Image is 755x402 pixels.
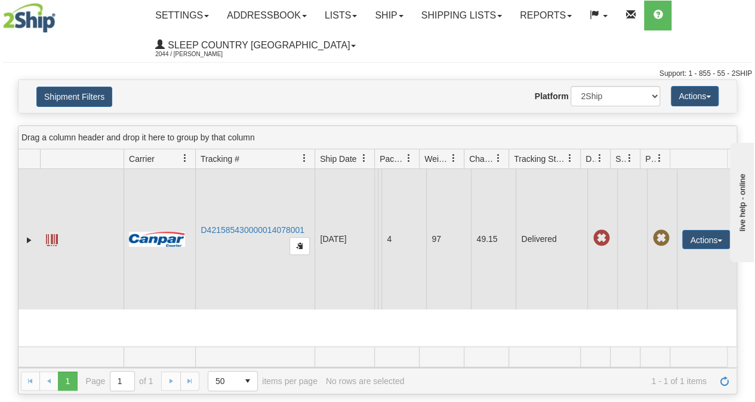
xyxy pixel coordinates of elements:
span: Tracking # [201,153,239,165]
button: Copy to clipboard [289,237,310,255]
a: Ship [366,1,412,30]
img: logo2044.jpg [3,3,56,33]
a: Reports [511,1,581,30]
span: Packages [380,153,405,165]
div: Support: 1 - 855 - 55 - 2SHIP [3,69,752,79]
span: Ship Date [320,153,356,165]
a: Carrier filter column settings [175,148,195,168]
a: Lists [316,1,366,30]
td: 49.15 [471,169,516,309]
a: Sleep Country [GEOGRAPHIC_DATA] 2044 / [PERSON_NAME] [146,30,365,60]
span: Pickup Status [645,153,655,165]
input: Page 1 [110,372,134,391]
span: Page of 1 [86,371,153,391]
span: Carrier [129,153,155,165]
a: Expand [23,234,35,246]
div: live help - online [9,10,110,19]
a: Tracking # filter column settings [294,148,315,168]
img: 14 - Canpar [129,232,185,247]
span: 1 - 1 of 1 items [412,376,707,386]
span: 2044 / [PERSON_NAME] [155,48,245,60]
iframe: chat widget [728,140,754,262]
span: Weight [424,153,449,165]
a: Settings [146,1,218,30]
a: Addressbook [218,1,316,30]
button: Actions [682,230,730,249]
span: select [238,372,257,391]
a: Pickup Status filter column settings [649,148,670,168]
td: [PERSON_NAME] [PERSON_NAME] CA NB DIEPPE E1A 2E9 [378,169,381,309]
a: Shipment Issues filter column settings [620,148,640,168]
button: Actions [671,86,719,106]
span: Pickup Not Assigned [652,230,669,247]
span: items per page [208,371,318,391]
td: Delivered [516,169,587,309]
button: Shipment Filters [36,87,112,107]
a: Packages filter column settings [399,148,419,168]
span: Delivery Status [585,153,596,165]
a: Refresh [715,372,734,391]
a: Weight filter column settings [443,148,464,168]
label: Platform [535,90,569,102]
td: [DATE] [315,169,374,309]
td: 97 [426,169,471,309]
td: Sleep Country [GEOGRAPHIC_DATA] Shipping department [GEOGRAPHIC_DATA] [GEOGRAPHIC_DATA] [GEOGRAPH... [374,169,378,309]
a: Delivery Status filter column settings [590,148,610,168]
span: 50 [215,375,231,387]
span: Shipment Issues [615,153,625,165]
span: Tracking Status [514,153,566,165]
span: Late [593,230,609,247]
div: grid grouping header [19,126,736,149]
span: Page sizes drop down [208,371,258,391]
span: Page 1 [58,372,77,391]
a: Label [46,229,58,248]
a: D421585430000014078001 [201,225,304,235]
a: Tracking Status filter column settings [560,148,580,168]
span: Charge [469,153,494,165]
a: Ship Date filter column settings [354,148,374,168]
td: 4 [381,169,426,309]
span: Sleep Country [GEOGRAPHIC_DATA] [165,40,350,50]
a: Charge filter column settings [488,148,509,168]
div: No rows are selected [326,376,405,386]
a: Shipping lists [412,1,511,30]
